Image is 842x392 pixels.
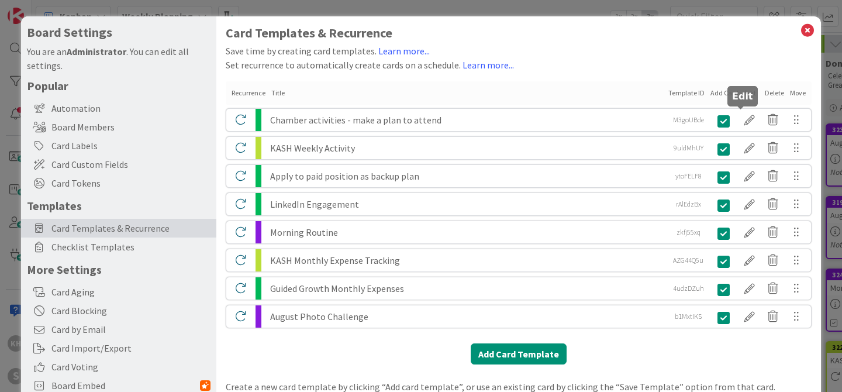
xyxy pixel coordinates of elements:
[668,88,705,98] div: Template ID
[232,88,265,98] div: Recurrence
[668,221,709,243] div: zkfj55xq
[668,305,709,328] div: b1MxtIKS
[378,45,430,57] a: Learn more...
[226,44,812,58] div: Save time by creating card templates.
[51,157,210,171] span: Card Custom Fields
[270,193,664,215] div: LinkedIn Engagement
[270,221,664,243] div: Morning Routine
[270,109,664,131] div: Chamber activities - make a plan to attend
[271,88,662,98] div: Title
[21,118,216,136] div: Board Members
[270,249,664,271] div: KASH Monthly Expense Tracking
[51,360,210,374] span: Card Voting
[463,59,514,71] a: Learn more...
[732,91,753,102] h5: Edit
[27,44,210,73] div: You are an . You can edit all settings.
[471,343,567,365] button: Add Card Template
[27,198,210,213] h5: Templates
[790,88,806,98] div: Move
[668,137,709,159] div: 9uldMhUY
[21,136,216,155] div: Card Labels
[270,305,664,328] div: August Photo Challenge
[27,78,210,93] h5: Popular
[710,88,739,98] div: Add Card
[668,165,709,187] div: ytoFELF8
[51,322,210,336] span: Card by Email
[67,46,126,57] b: Administrator
[21,283,216,301] div: Card Aging
[51,176,210,190] span: Card Tokens
[27,25,210,40] h4: Board Settings
[21,99,216,118] div: Automation
[21,301,216,320] div: Card Blocking
[668,193,709,215] div: rAlEdzBx
[51,240,210,254] span: Checklist Templates
[765,88,784,98] div: Delete
[668,109,709,131] div: M3goUBde
[21,339,216,357] div: Card Import/Export
[226,26,812,40] h1: Card Templates & Recurrence
[226,58,812,72] div: Set recurrence to automatically create cards on a schedule.
[270,137,664,159] div: KASH Weekly Activity
[270,165,664,187] div: Apply to paid position as backup plan
[51,221,210,235] span: Card Templates & Recurrence
[668,249,709,271] div: AZG44Q5u
[270,277,664,300] div: Guided Growth Monthly Expenses
[668,277,709,300] div: 4udzDZuh
[27,262,210,277] h5: More Settings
